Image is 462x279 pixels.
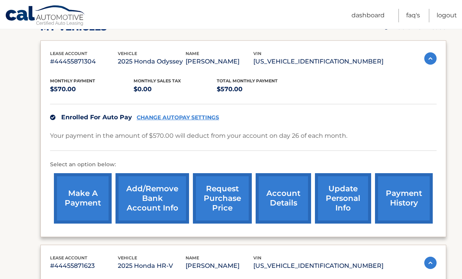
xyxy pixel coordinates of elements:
[193,173,252,224] a: request purchase price
[186,51,199,56] span: name
[217,78,278,84] span: Total Monthly Payment
[54,173,112,224] a: make a payment
[253,255,261,261] span: vin
[137,114,219,121] a: CHANGE AUTOPAY SETTINGS
[118,255,137,261] span: vehicle
[50,115,55,120] img: check.svg
[134,78,181,84] span: Monthly sales Tax
[375,173,433,224] a: payment history
[406,9,420,22] a: FAQ's
[50,84,134,95] p: $570.00
[315,173,371,224] a: update personal info
[118,56,186,67] p: 2025 Honda Odyssey
[118,51,137,56] span: vehicle
[5,5,86,27] a: Cal Automotive
[50,130,347,141] p: Your payment in the amount of $570.00 will deduct from your account on day 26 of each month.
[50,56,118,67] p: #44455871304
[186,255,199,261] span: name
[50,255,87,261] span: lease account
[115,173,189,224] a: Add/Remove bank account info
[424,257,437,269] img: accordion-active.svg
[50,51,87,56] span: lease account
[61,114,132,121] span: Enrolled For Auto Pay
[134,84,217,95] p: $0.00
[437,9,457,22] a: Logout
[253,261,383,271] p: [US_VEHICLE_IDENTIFICATION_NUMBER]
[50,160,437,169] p: Select an option below:
[186,261,253,271] p: [PERSON_NAME]
[253,56,383,67] p: [US_VEHICLE_IDENTIFICATION_NUMBER]
[50,78,95,84] span: Monthly Payment
[256,173,311,224] a: account details
[186,56,253,67] p: [PERSON_NAME]
[217,84,300,95] p: $570.00
[253,51,261,56] span: vin
[118,261,186,271] p: 2025 Honda HR-V
[352,9,385,22] a: Dashboard
[50,261,118,271] p: #44455871623
[424,52,437,65] img: accordion-active.svg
